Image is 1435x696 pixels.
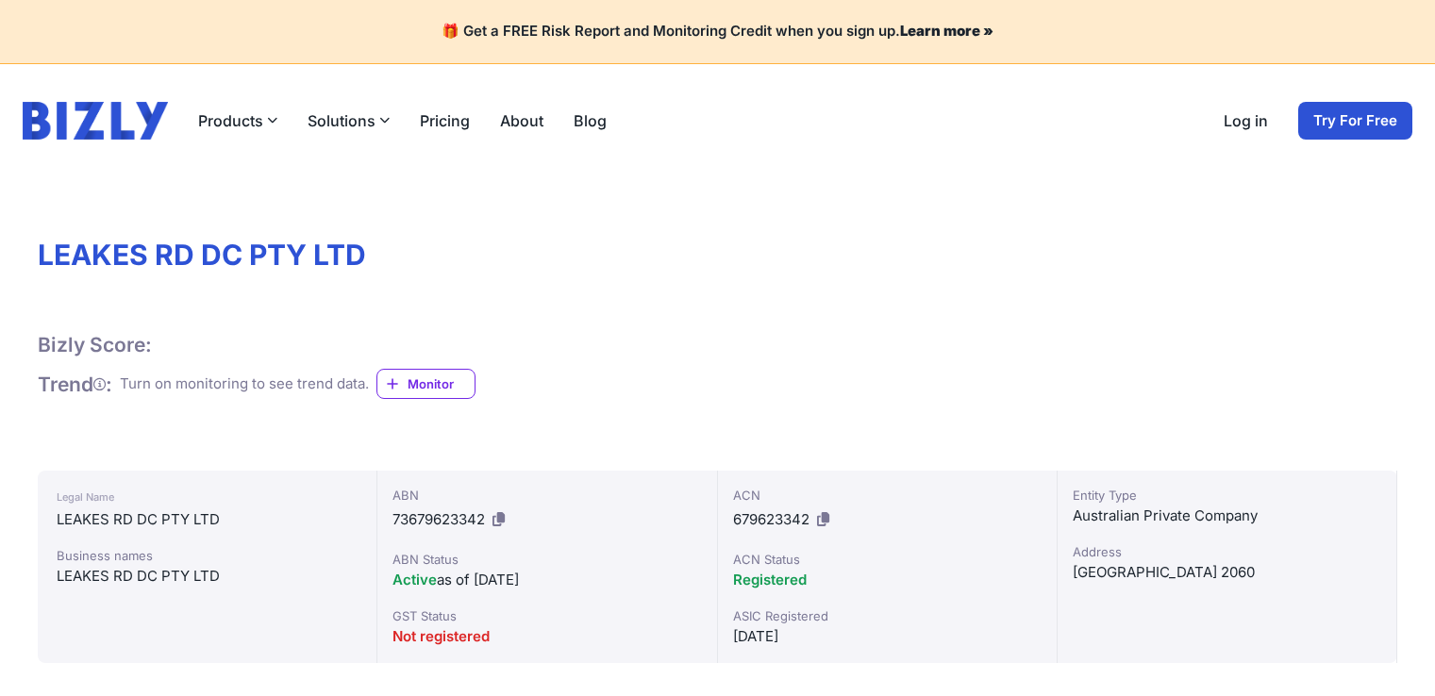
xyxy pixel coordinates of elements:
span: Not registered [392,627,490,645]
div: ASIC Registered [733,606,1042,625]
div: Business names [57,546,358,565]
span: Monitor [408,374,475,393]
div: ABN [392,486,701,505]
h1: Trend : [38,372,112,397]
button: Products [198,109,277,132]
a: About [500,109,543,132]
div: ACN [733,486,1042,505]
div: ABN Status [392,550,701,569]
div: LEAKES RD DC PTY LTD [57,565,358,588]
a: Blog [574,109,607,132]
h1: Bizly Score: [38,332,152,357]
span: 679623342 [733,510,809,528]
div: [DATE] [733,625,1042,648]
span: Active [392,571,437,588]
a: Pricing [420,109,470,132]
span: Registered [733,571,807,588]
div: LEAKES RD DC PTY LTD [57,508,358,531]
button: Solutions [308,109,390,132]
a: Log in [1224,109,1268,132]
div: [GEOGRAPHIC_DATA] 2060 [1073,561,1381,584]
div: GST Status [392,606,701,625]
a: Try For Free [1298,102,1412,140]
div: Address [1073,542,1381,561]
div: Legal Name [57,486,358,508]
div: Entity Type [1073,486,1381,505]
div: Australian Private Company [1073,505,1381,527]
div: as of [DATE] [392,569,701,591]
a: Learn more » [900,22,993,40]
div: Turn on monitoring to see trend data. [120,373,369,395]
h1: LEAKES RD DC PTY LTD [38,238,1397,272]
a: Monitor [376,369,476,399]
h4: 🎁 Get a FREE Risk Report and Monitoring Credit when you sign up. [23,23,1412,41]
span: 73679623342 [392,510,485,528]
div: ACN Status [733,550,1042,569]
